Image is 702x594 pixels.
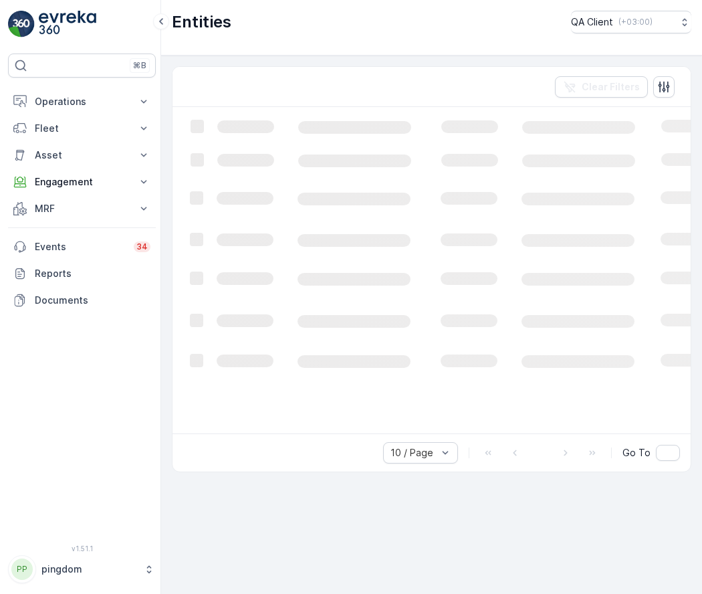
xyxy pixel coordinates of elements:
p: ⌘B [133,60,146,71]
div: PP [11,559,33,580]
button: MRF [8,195,156,222]
p: Clear Filters [582,80,640,94]
p: ( +03:00 ) [618,17,653,27]
img: logo [8,11,35,37]
p: Documents [35,294,150,307]
button: Operations [8,88,156,115]
p: Entities [172,11,231,33]
a: Events34 [8,233,156,260]
span: v 1.51.1 [8,544,156,553]
p: Events [35,240,126,254]
p: Engagement [35,175,129,189]
button: QA Client(+03:00) [571,11,691,33]
button: Asset [8,142,156,169]
span: Go To [622,446,651,460]
button: PPpingdom [8,555,156,583]
p: Asset [35,148,129,162]
a: Reports [8,260,156,287]
img: logo_light-DOdMpM7g.png [39,11,96,37]
a: Documents [8,287,156,314]
button: Fleet [8,115,156,142]
p: Operations [35,95,129,108]
p: 34 [136,241,148,252]
p: QA Client [571,15,613,29]
p: pingdom [41,563,137,576]
p: Reports [35,267,150,280]
p: MRF [35,202,129,215]
button: Engagement [8,169,156,195]
button: Clear Filters [555,76,648,98]
p: Fleet [35,122,129,135]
